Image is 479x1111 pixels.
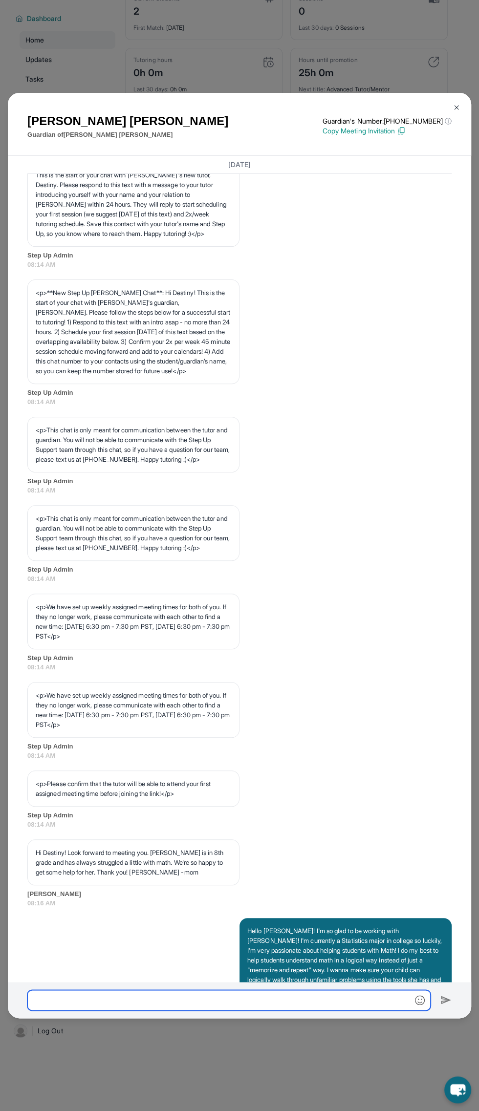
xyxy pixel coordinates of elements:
button: chat-button [444,1076,471,1103]
p: <p>This chat is only meant for communication between the tutor and guardian. You will not be able... [36,513,231,553]
img: Send icon [440,994,452,1006]
span: Step Up Admin [27,742,452,751]
h3: [DATE] [27,160,452,170]
span: 08:14 AM [27,486,452,495]
img: Emoji [415,995,425,1005]
span: Step Up Admin [27,565,452,575]
span: Step Up Admin [27,388,452,398]
span: 08:14 AM [27,820,452,830]
p: <p>Please confirm that the tutor will be able to attend your first assigned meeting time before j... [36,779,231,798]
p: <p>**New Step Up [PERSON_NAME] Chat**: Hi [PERSON_NAME]! This is the start of your chat with [PER... [36,160,231,238]
span: 08:14 AM [27,574,452,584]
span: 08:14 AM [27,260,452,270]
span: 08:16 AM [27,898,452,908]
span: Step Up Admin [27,811,452,820]
p: Hello [PERSON_NAME]! I'm so glad to be working with [PERSON_NAME]! I'm currently a Statistics maj... [247,926,444,1014]
img: Copy Icon [397,127,406,135]
span: [PERSON_NAME] [27,889,452,899]
p: <p>We have set up weekly assigned meeting times for both of you. If they no longer work, please c... [36,690,231,729]
p: Guardian of [PERSON_NAME] [PERSON_NAME] [27,130,228,140]
p: Copy Meeting Invitation [323,126,452,136]
img: Close Icon [453,104,460,111]
span: 08:14 AM [27,751,452,761]
span: Step Up Admin [27,476,452,486]
p: <p>**New Step Up [PERSON_NAME] Chat**: Hi Destiny! This is the start of your chat with [PERSON_NA... [36,288,231,376]
span: Step Up Admin [27,251,452,260]
h1: [PERSON_NAME] [PERSON_NAME] [27,112,228,130]
p: <p>This chat is only meant for communication between the tutor and guardian. You will not be able... [36,425,231,464]
span: ⓘ [445,116,452,126]
span: 08:14 AM [27,397,452,407]
p: <p>We have set up weekly assigned meeting times for both of you. If they no longer work, please c... [36,602,231,641]
p: Hi Destiny! Look forward to meeting you. [PERSON_NAME] is in 8th grade and has always struggled a... [36,848,231,877]
span: 08:14 AM [27,662,452,672]
span: Step Up Admin [27,653,452,663]
p: Guardian's Number: [PHONE_NUMBER] [323,116,452,126]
